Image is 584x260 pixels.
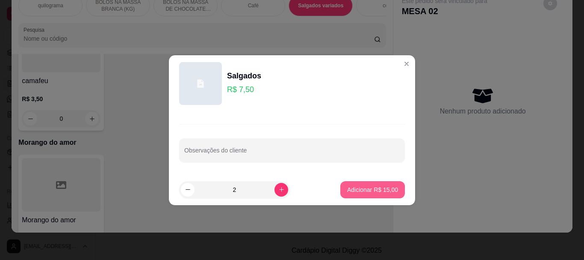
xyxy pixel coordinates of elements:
[347,185,398,194] p: Adicionar R$ 15,00
[184,149,400,158] input: Observações do cliente
[227,84,261,96] p: R$ 7,50
[227,70,261,82] div: Salgados
[274,183,288,197] button: increase-product-quantity
[340,181,405,198] button: Adicionar R$ 15,00
[400,57,413,71] button: Close
[181,183,195,197] button: decrease-product-quantity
